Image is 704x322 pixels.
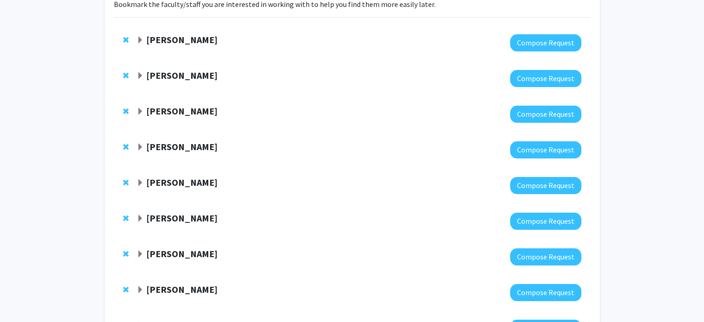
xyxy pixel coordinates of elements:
strong: [PERSON_NAME] [146,248,218,259]
span: Remove Jeffrey Tornheim from bookmarks [123,72,129,79]
span: Remove John Kim from bookmarks [123,286,129,293]
button: Compose Request to Andy Feinberg [510,248,581,265]
span: Remove Sixuan Li from bookmarks [123,36,129,44]
iframe: Chat [7,280,39,315]
strong: [PERSON_NAME] [146,284,218,295]
strong: [PERSON_NAME] [146,69,218,81]
span: Expand John Kim Bookmark [137,286,144,294]
button: Compose Request to John Kim [510,284,581,301]
span: Expand Yiqun Chen Bookmark [137,215,144,222]
span: Remove Raj Mukherjee from bookmarks [123,107,129,115]
span: Remove Nilanjan Chatterjee from bookmarks [123,179,129,186]
span: Remove Andy Feinberg from bookmarks [123,250,129,258]
button: Compose Request to Sixuan Li [510,34,581,51]
span: Expand Raj Mukherjee Bookmark [137,108,144,115]
button: Compose Request to Raj Mukherjee [510,106,581,123]
span: Expand Gregory Kirk Bookmark [137,144,144,151]
strong: [PERSON_NAME] [146,34,218,45]
button: Compose Request to Jeffrey Tornheim [510,70,581,87]
span: Remove Yiqun Chen from bookmarks [123,215,129,222]
strong: [PERSON_NAME] [146,177,218,188]
button: Compose Request to Nilanjan Chatterjee [510,177,581,194]
span: Remove Gregory Kirk from bookmarks [123,143,129,151]
span: Expand Andy Feinberg Bookmark [137,251,144,258]
button: Compose Request to Gregory Kirk [510,141,581,158]
strong: [PERSON_NAME] [146,141,218,152]
strong: [PERSON_NAME] [146,212,218,224]
strong: [PERSON_NAME] [146,105,218,117]
span: Expand Jeffrey Tornheim Bookmark [137,72,144,80]
span: Expand Sixuan Li Bookmark [137,37,144,44]
span: Expand Nilanjan Chatterjee Bookmark [137,179,144,187]
button: Compose Request to Yiqun Chen [510,213,581,230]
